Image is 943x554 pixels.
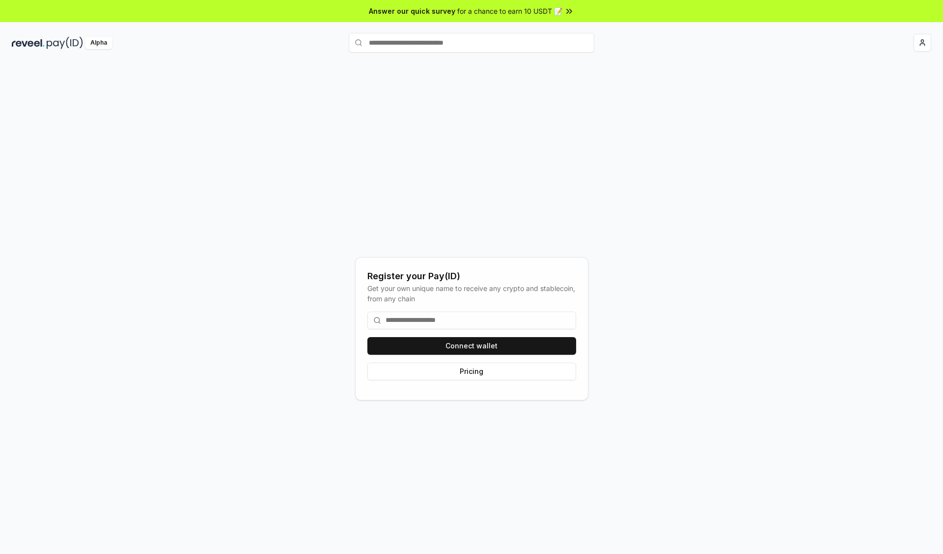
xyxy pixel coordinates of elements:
div: Alpha [85,37,112,49]
div: Get your own unique name to receive any crypto and stablecoin, from any chain [367,283,576,304]
span: Answer our quick survey [369,6,455,16]
div: Register your Pay(ID) [367,269,576,283]
img: reveel_dark [12,37,45,49]
span: for a chance to earn 10 USDT 📝 [457,6,562,16]
button: Pricing [367,363,576,380]
img: pay_id [47,37,83,49]
button: Connect wallet [367,337,576,355]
